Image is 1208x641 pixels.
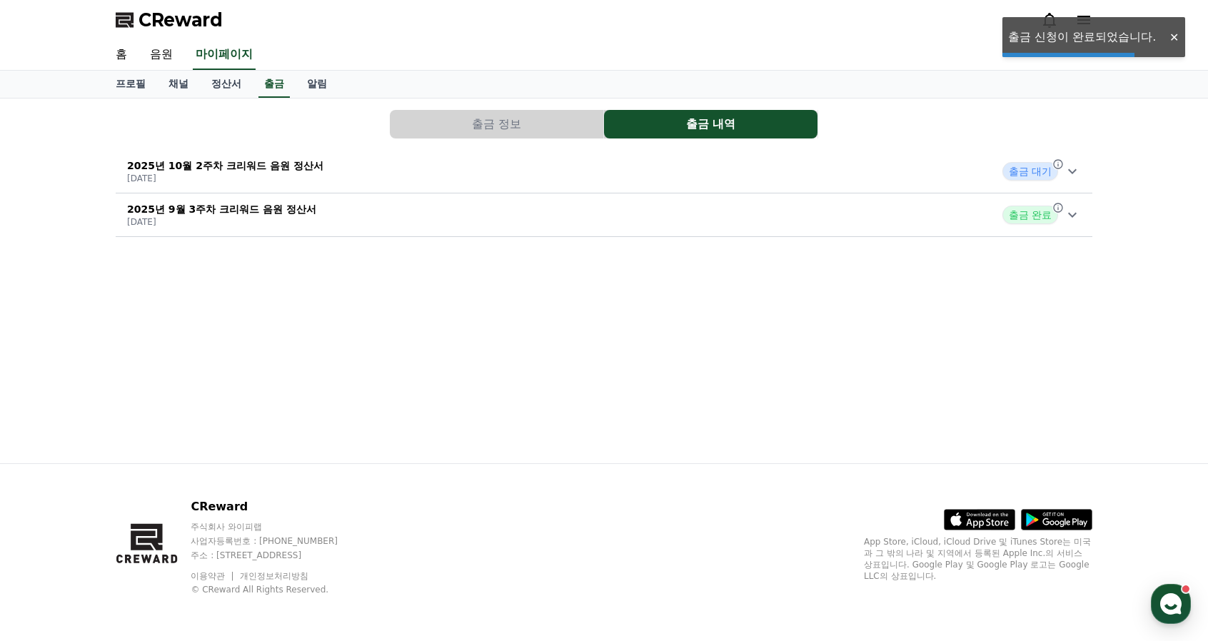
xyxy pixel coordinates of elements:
[258,71,290,98] a: 출금
[127,202,316,216] p: 2025년 9월 3주차 크리워드 음원 정산서
[191,584,365,595] p: © CReward All Rights Reserved.
[139,40,184,70] a: 음원
[193,40,256,70] a: 마이페이지
[127,158,323,173] p: 2025년 10월 2주차 크리워드 음원 정산서
[1002,162,1058,181] span: 출금 대기
[139,9,223,31] span: CReward
[191,550,365,561] p: 주소 : [STREET_ADDRESS]
[104,71,157,98] a: 프로필
[240,571,308,581] a: 개인정보처리방침
[1002,206,1058,224] span: 출금 완료
[116,193,1092,237] button: 2025년 9월 3주차 크리워드 음원 정산서 [DATE] 출금 완료
[116,9,223,31] a: CReward
[390,110,604,138] a: 출금 정보
[116,150,1092,193] button: 2025년 10월 2주차 크리워드 음원 정산서 [DATE] 출금 대기
[191,521,365,533] p: 주식회사 와이피랩
[127,216,316,228] p: [DATE]
[127,173,323,184] p: [DATE]
[157,71,200,98] a: 채널
[191,571,236,581] a: 이용약관
[390,110,603,138] button: 출금 정보
[604,110,817,138] button: 출금 내역
[296,71,338,98] a: 알림
[200,71,253,98] a: 정산서
[191,535,365,547] p: 사업자등록번호 : [PHONE_NUMBER]
[191,498,365,515] p: CReward
[864,536,1092,582] p: App Store, iCloud, iCloud Drive 및 iTunes Store는 미국과 그 밖의 나라 및 지역에서 등록된 Apple Inc.의 서비스 상표입니다. Goo...
[104,40,139,70] a: 홈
